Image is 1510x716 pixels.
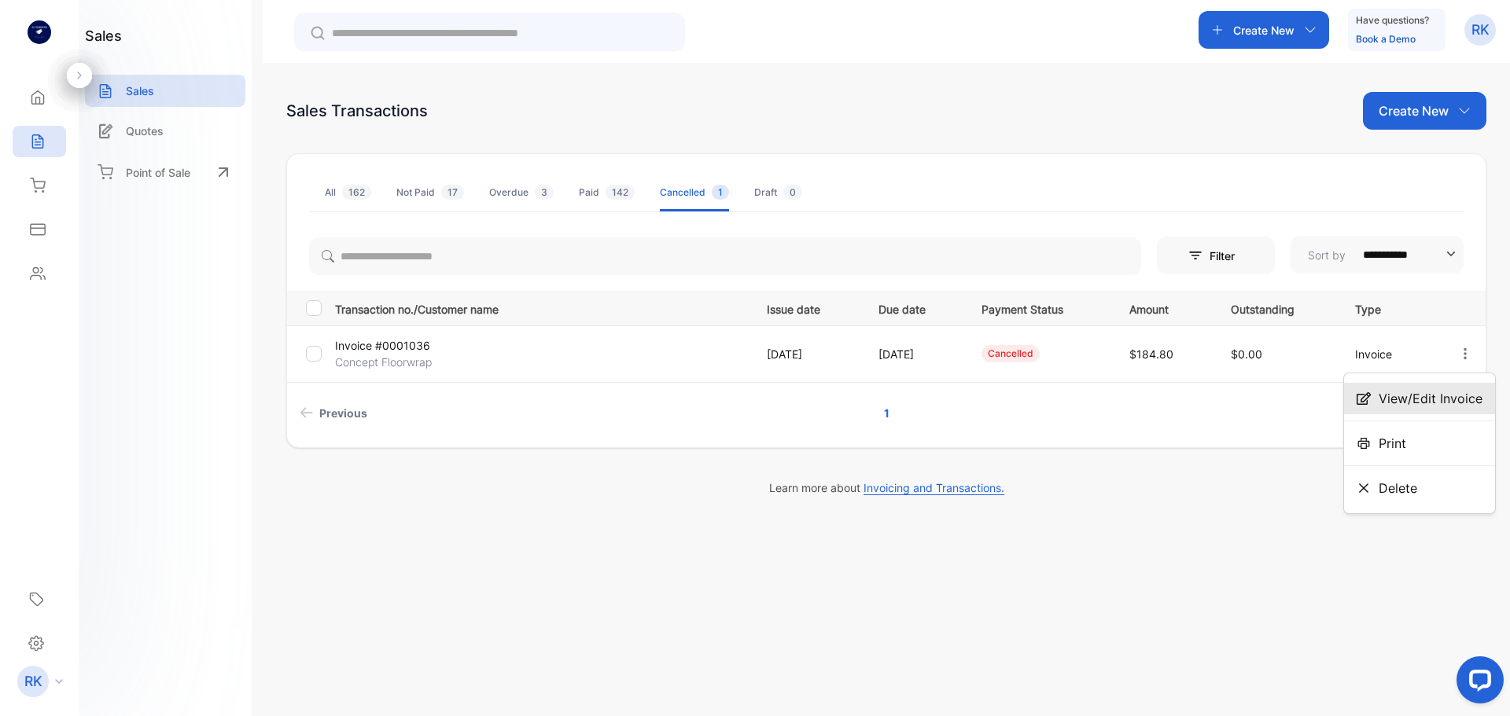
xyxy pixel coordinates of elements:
[712,185,729,200] span: 1
[28,20,51,44] img: logo
[441,185,464,200] span: 17
[1231,347,1262,361] span: $0.00
[1379,479,1417,498] span: Delete
[85,25,122,46] h1: sales
[865,398,908,428] a: Page 1 is your current page
[606,185,635,200] span: 142
[342,185,371,200] span: 162
[24,671,42,692] p: RK
[1231,298,1323,318] p: Outstanding
[287,398,1486,428] ul: Pagination
[981,298,1097,318] p: Payment Status
[1444,650,1510,716] iframe: LiveChat chat widget
[878,346,949,362] p: [DATE]
[85,75,245,107] a: Sales
[1210,248,1244,264] p: Filter
[1308,247,1346,263] p: Sort by
[126,164,190,181] p: Point of Sale
[981,345,1040,362] div: Cancelled
[1379,101,1449,120] p: Create New
[489,185,554,200] div: Overdue
[1355,298,1425,318] p: Type
[335,337,473,354] p: Invoice #0001036
[864,481,1004,495] span: Invoicing and Transactions.
[1355,346,1425,362] p: Invoice
[1363,92,1486,130] button: Create New
[660,185,729,200] div: Cancelled
[1379,389,1482,408] span: View/Edit Invoice
[335,354,473,370] p: Concept Floorwrap
[319,405,367,421] span: Previous
[1464,11,1496,49] button: RK
[579,185,635,200] div: Paid
[1129,298,1199,318] p: Amount
[1129,347,1173,361] span: $184.80
[767,298,845,318] p: Issue date
[286,479,1486,496] p: Learn more about
[1199,11,1329,49] button: Create New
[1471,20,1490,40] p: RK
[1356,13,1429,28] p: Have questions?
[325,185,371,200] div: All
[1356,33,1416,45] a: Book a Demo
[286,99,428,123] div: Sales Transactions
[1157,237,1275,274] button: Filter
[85,155,245,189] a: Point of Sale
[126,83,154,99] p: Sales
[1291,236,1464,274] button: Sort by
[1233,22,1295,39] p: Create New
[293,398,374,428] a: Previous page
[783,185,802,200] span: 0
[1379,434,1406,453] span: Print
[85,115,245,147] a: Quotes
[767,346,845,362] p: [DATE]
[126,123,164,139] p: Quotes
[535,185,554,200] span: 3
[878,298,949,318] p: Due date
[335,298,747,318] p: Transaction no./Customer name
[754,185,802,200] div: Draft
[396,185,464,200] div: Not Paid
